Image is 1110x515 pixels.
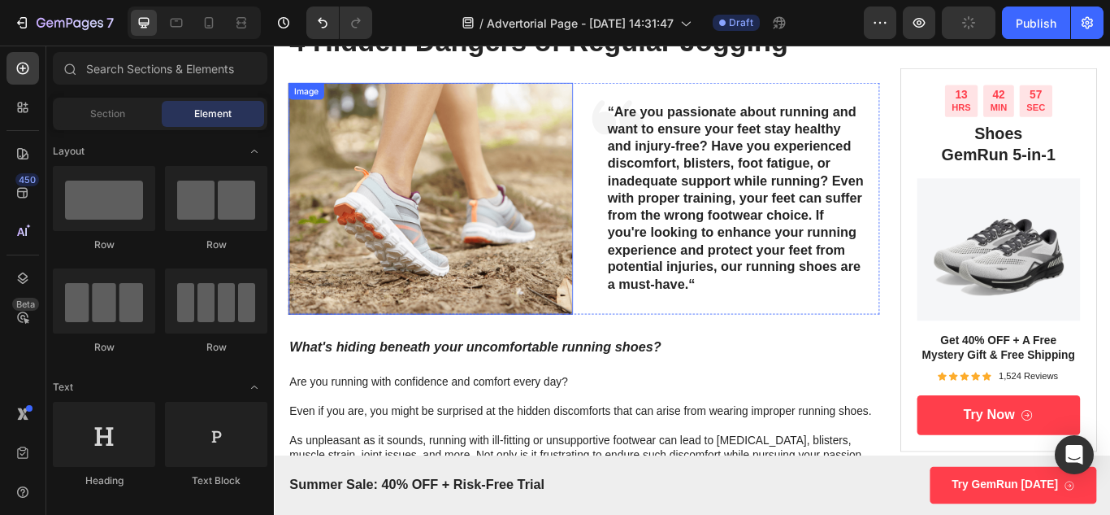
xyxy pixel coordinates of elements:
[749,408,940,454] a: Try Now
[877,49,899,66] div: 57
[790,66,812,80] p: HRS
[18,342,704,362] p: What's hiding beneath your uncomfortable running shoes?
[835,49,854,66] div: 42
[877,66,899,80] p: SEC
[16,44,348,314] img: gempages_432750572815254551-86974445-f7ac-4508-a35b-786bbc5972ce.png
[1055,435,1094,474] div: Open Intercom Messenger
[12,298,39,311] div: Beta
[90,107,125,121] span: Section
[165,474,267,488] div: Text Block
[749,89,940,142] h2: Shoes GemRun 5-in-1
[1002,7,1070,39] button: Publish
[165,238,267,252] div: Row
[53,144,85,159] span: Layout
[241,138,267,164] span: Toggle open
[388,68,691,290] p: “Are you passionate about running and want to ensure your feet stay healthy and injury-free? Have...
[165,340,267,355] div: Row
[53,238,155,252] div: Row
[749,155,940,321] img: gempages_432750572815254551-497a0770-5cf5-4532-a0dd-f3d5393055ee.png
[15,173,39,186] div: 450
[803,421,863,441] p: Try Now
[20,46,54,61] div: Image
[844,379,913,393] p: 1,524 Reviews
[53,474,155,488] div: Heading
[479,15,483,32] span: /
[729,15,753,30] span: Draft
[274,46,1110,515] iframe: Design area
[835,66,854,80] p: MIN
[306,7,372,39] div: Undo/Redo
[7,7,121,39] button: 7
[751,335,939,369] p: Get 40% OFF + A Free Mystery Gift & Free Shipping
[241,374,267,400] span: Toggle open
[53,52,267,85] input: Search Sections & Elements
[53,380,73,395] span: Text
[487,15,674,32] span: Advertorial Page - [DATE] 14:31:47
[1016,15,1056,32] div: Publish
[106,13,114,33] p: 7
[53,340,155,355] div: Row
[194,107,232,121] span: Element
[790,49,812,66] div: 13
